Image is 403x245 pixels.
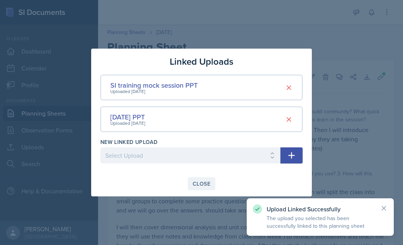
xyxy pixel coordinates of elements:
div: [DATE] PPT [110,112,145,122]
div: Close [193,181,210,187]
h3: Linked Uploads [170,55,233,69]
div: SI training mock session PPT [110,80,198,90]
button: Close [188,177,215,190]
p: Upload Linked Successfully [267,205,374,213]
p: The upload you selected has been successfully linked to this planning sheet [267,214,374,230]
label: New Linked Upload [100,138,157,146]
div: Uploaded [DATE] [110,88,198,95]
div: Uploaded [DATE] [110,120,145,127]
